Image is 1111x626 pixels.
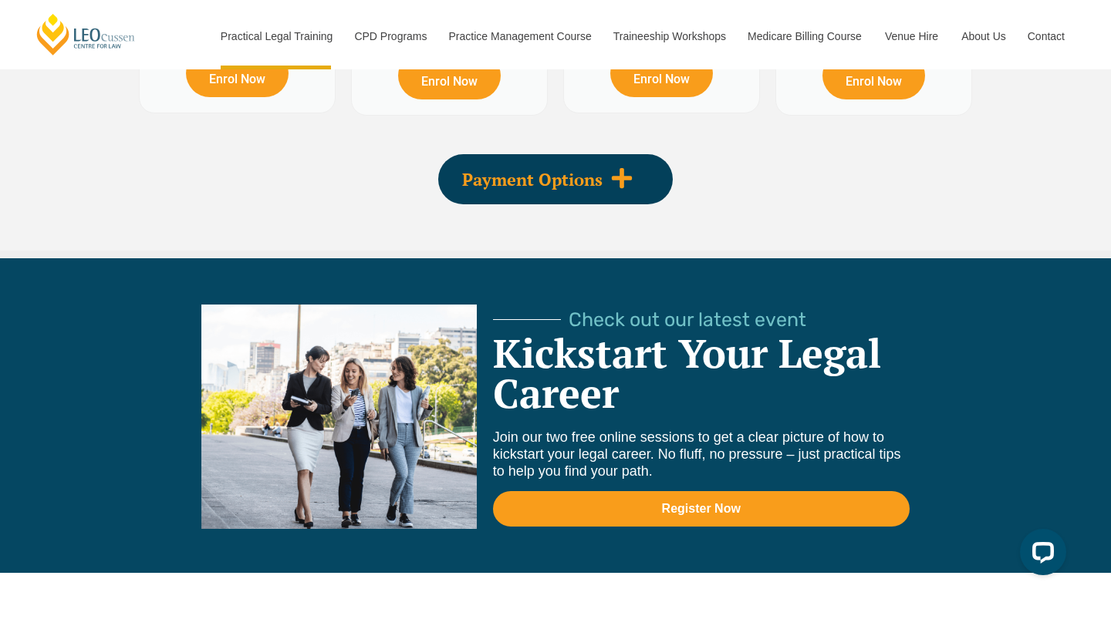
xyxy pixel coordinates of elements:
a: About Us [950,3,1016,69]
iframe: LiveChat chat widget [1008,523,1072,587]
a: Kickstart Your Legal Career [493,326,881,419]
a: Register Now [493,491,910,527]
span: Payment Options [462,171,603,188]
a: Contact [1016,3,1076,69]
a: Practice Management Course [437,3,602,69]
a: Traineeship Workshops [602,3,736,69]
a: [PERSON_NAME] Centre for Law [35,12,137,56]
a: CPD Programs [343,3,437,69]
span: Join our two free online sessions to get a clear picture of how to kickstart your legal career [493,429,884,462]
span: . No fluff, no pressure – just practical tips to help you find your path. [493,446,901,479]
a: Venue Hire [873,3,950,69]
a: Practical Legal Training [209,3,343,69]
a: Enrol Now [822,52,925,99]
a: Enrol Now [186,49,289,97]
span: Register Now [662,503,741,515]
span: Check out our latest event [569,310,806,329]
a: Medicare Billing Course [736,3,873,69]
a: Enrol Now [610,49,713,97]
a: Enrol Now [398,52,501,99]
